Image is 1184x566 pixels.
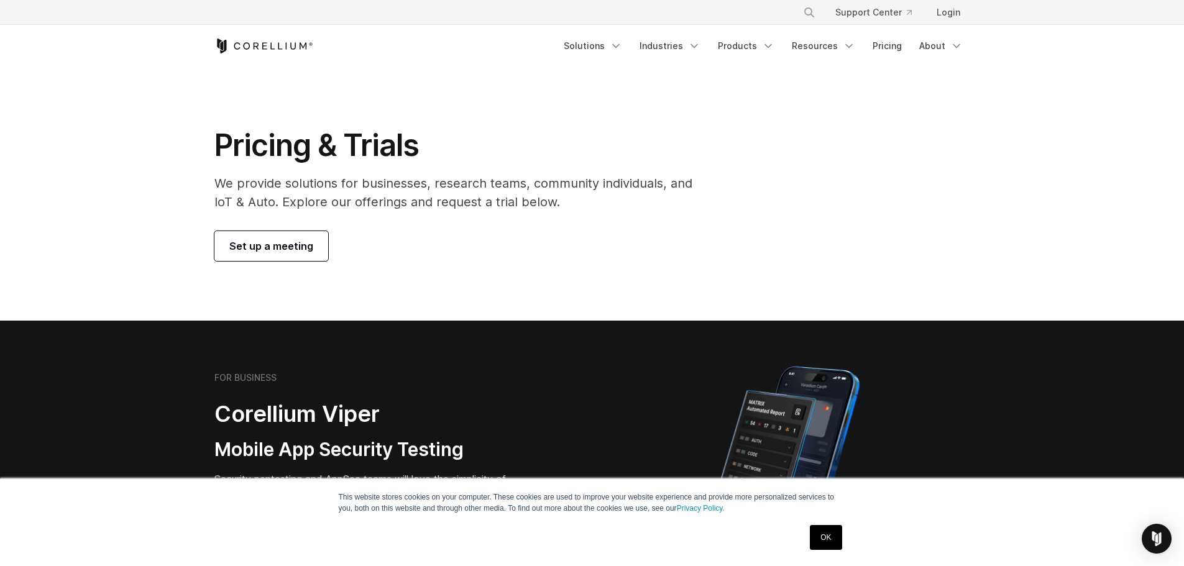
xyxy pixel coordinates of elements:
[214,174,710,211] p: We provide solutions for businesses, research teams, community individuals, and IoT & Auto. Explo...
[339,491,846,514] p: This website stores cookies on your computer. These cookies are used to improve your website expe...
[810,525,842,550] a: OK
[556,35,970,57] div: Navigation Menu
[214,438,533,462] h3: Mobile App Security Testing
[865,35,909,57] a: Pricing
[927,1,970,24] a: Login
[710,35,782,57] a: Products
[229,239,313,253] span: Set up a meeting
[214,231,328,261] a: Set up a meeting
[632,35,708,57] a: Industries
[677,504,725,513] a: Privacy Policy.
[214,400,533,428] h2: Corellium Viper
[214,39,313,53] a: Corellium Home
[798,1,820,24] button: Search
[825,1,922,24] a: Support Center
[1142,524,1172,554] div: Open Intercom Messenger
[784,35,863,57] a: Resources
[214,127,710,164] h1: Pricing & Trials
[214,472,533,516] p: Security pentesting and AppSec teams will love the simplicity of automated report generation comb...
[912,35,970,57] a: About
[556,35,630,57] a: Solutions
[214,372,277,383] h6: FOR BUSINESS
[788,1,970,24] div: Navigation Menu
